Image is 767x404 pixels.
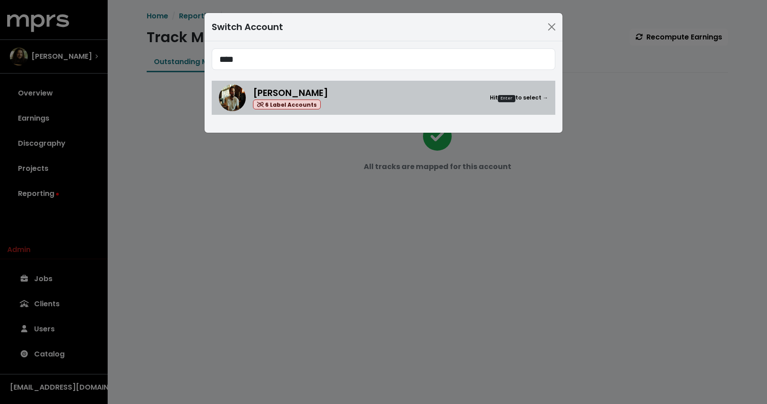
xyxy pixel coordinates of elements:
[498,95,515,102] kbd: Enter
[490,94,548,102] small: Hit to select →
[253,87,328,99] span: [PERSON_NAME]
[545,20,559,34] button: Close
[253,100,321,110] span: 6 Label Accounts
[212,48,555,70] input: Search accounts
[212,20,283,34] div: Switch Account
[219,84,246,111] img: John Ryan
[212,81,555,115] a: John Ryan[PERSON_NAME] 6 Label AccountsHitEnterto select →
